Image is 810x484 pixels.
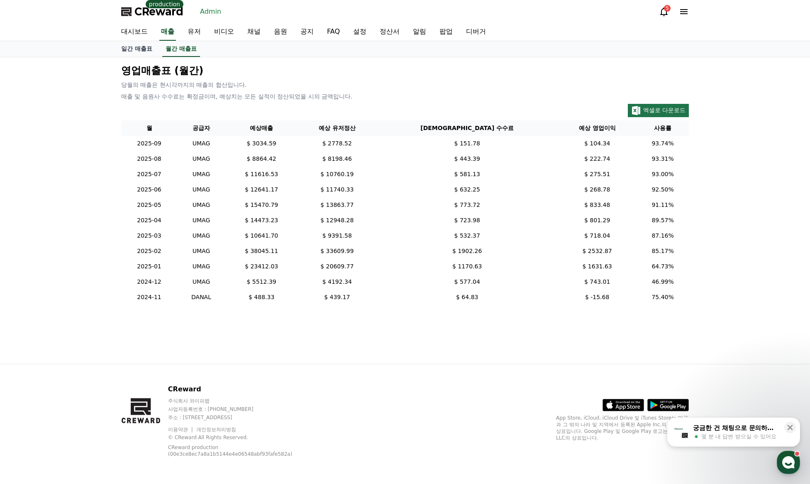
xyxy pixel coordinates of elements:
td: 2025-05 [121,197,177,213]
td: 2025-07 [121,167,177,182]
td: UMAG [177,259,225,274]
td: UMAG [177,243,225,259]
td: UMAG [177,228,225,243]
td: $ 581.13 [376,167,558,182]
td: $ 4192.34 [298,274,376,290]
td: $ 12948.28 [298,213,376,228]
a: 비디오 [207,23,241,41]
td: 92.50% [637,182,689,197]
td: UMAG [177,197,225,213]
td: $ 801.29 [558,213,637,228]
td: $ 2532.87 [558,243,637,259]
td: $ 11740.33 [298,182,376,197]
td: 64.73% [637,259,689,274]
td: UMAG [177,274,225,290]
td: $ 743.01 [558,274,637,290]
a: 설정 [346,23,373,41]
a: CReward [121,5,183,18]
td: $ 9391.58 [298,228,376,243]
td: $ 10760.19 [298,167,376,182]
td: $ 10641.70 [225,228,298,243]
td: 2025-08 [121,151,177,167]
td: $ 33609.99 [298,243,376,259]
td: $ 2778.52 [298,136,376,151]
p: 영업매출표 (월간) [121,64,689,77]
td: $ 773.72 [376,197,558,213]
td: DANAL [177,290,225,305]
span: 엑셀로 다운로드 [643,107,686,113]
td: $ 1902.26 [376,243,558,259]
td: $ 488.33 [225,290,298,305]
a: 개인정보처리방침 [196,427,236,432]
td: $ 23412.03 [225,259,298,274]
td: 87.16% [637,228,689,243]
td: 2024-11 [121,290,177,305]
td: 2025-06 [121,182,177,197]
a: 대시보드 [115,23,154,41]
th: 사용률 [637,120,689,136]
td: UMAG [177,213,225,228]
td: $ 1631.63 [558,259,637,274]
td: $ 268.78 [558,182,637,197]
a: FAQ [320,23,346,41]
td: 2025-04 [121,213,177,228]
td: $ 275.51 [558,167,637,182]
button: 엑셀로 다운로드 [628,104,689,117]
p: © CReward All Rights Reserved. [168,434,314,441]
a: 일간 매출표 [115,41,159,57]
a: 월간 매출표 [162,41,200,57]
td: $ 532.37 [376,228,558,243]
td: 91.11% [637,197,689,213]
td: $ 38045.11 [225,243,298,259]
span: CReward [134,5,183,18]
td: $ 11616.53 [225,167,298,182]
p: CReward production (00e3ce8ec7a8a1b5144e4e06548abf93fafe582a) [168,444,301,457]
td: $ 718.04 [558,228,637,243]
p: 사업자등록번호 : [PHONE_NUMBER] [168,406,314,413]
p: CReward [168,384,314,394]
td: $ 5512.39 [225,274,298,290]
a: 알림 [406,23,433,41]
td: 2025-01 [121,259,177,274]
td: $ 1170.63 [376,259,558,274]
td: $ 12641.17 [225,182,298,197]
a: 5 [659,7,669,17]
td: $ 15470.79 [225,197,298,213]
td: $ 833.48 [558,197,637,213]
td: $ 8864.42 [225,151,298,167]
td: $ 443.39 [376,151,558,167]
td: $ -15.68 [558,290,637,305]
th: 예상매출 [225,120,298,136]
p: App Store, iCloud, iCloud Drive 및 iTunes Store는 미국과 그 밖의 나라 및 지역에서 등록된 Apple Inc.의 서비스 상표입니다. Goo... [556,415,689,441]
a: 매출 [159,23,176,41]
td: $ 8198.46 [298,151,376,167]
td: $ 14473.23 [225,213,298,228]
td: UMAG [177,136,225,151]
a: 공지 [294,23,320,41]
a: 팝업 [433,23,459,41]
td: 2025-09 [121,136,177,151]
td: $ 439.17 [298,290,376,305]
td: 75.40% [637,290,689,305]
td: 93.31% [637,151,689,167]
p: 주소 : [STREET_ADDRESS] [168,414,314,421]
td: UMAG [177,167,225,182]
td: 93.00% [637,167,689,182]
td: $ 64.83 [376,290,558,305]
p: 매출 및 음원사 수수료는 확정금이며, 예상치는 모든 실적이 정산되었을 시의 금액입니다. [121,92,689,101]
th: 공급자 [177,120,225,136]
td: $ 20609.77 [298,259,376,274]
td: UMAG [177,182,225,197]
td: $ 13863.77 [298,197,376,213]
td: $ 632.25 [376,182,558,197]
td: 2025-02 [121,243,177,259]
td: $ 222.74 [558,151,637,167]
p: 당월의 매출은 현시각까지의 매출의 합산입니다. [121,81,689,89]
td: 46.99% [637,274,689,290]
a: 음원 [267,23,294,41]
td: $ 3034.59 [225,136,298,151]
div: 5 [664,5,671,12]
p: 주식회사 와이피랩 [168,398,314,404]
th: 예상 유저정산 [298,120,376,136]
td: 85.17% [637,243,689,259]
